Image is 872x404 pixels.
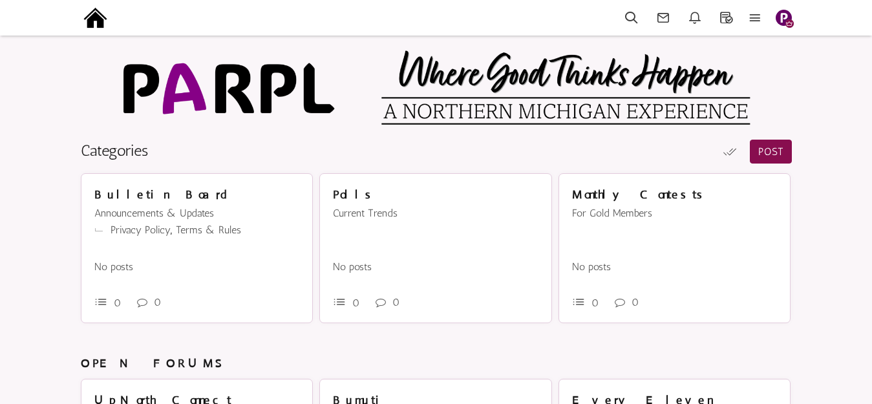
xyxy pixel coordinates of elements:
[111,224,173,236] a: Privacy Policy
[81,141,148,160] a: Categories
[114,297,121,309] span: 0
[776,10,792,26] img: Slide1.png
[392,296,399,308] span: 0
[572,187,708,202] span: Monthly Contests
[333,187,377,202] span: Polls
[352,297,359,309] span: 0
[94,188,228,202] a: Bulletin Board
[154,296,161,308] span: 0
[632,296,639,308] span: 0
[758,145,783,158] span: POST
[176,224,241,236] a: Terms & Rules
[81,3,110,32] img: output-onlinepngtools%20-%202025-09-15T191211.976.png
[591,297,599,309] span: 0
[750,140,792,164] a: POST
[333,188,377,202] a: Polls
[81,356,233,378] h4: OPEN FORUMS
[94,187,228,202] span: Bulletin Board
[572,188,708,202] a: Monthly Contests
